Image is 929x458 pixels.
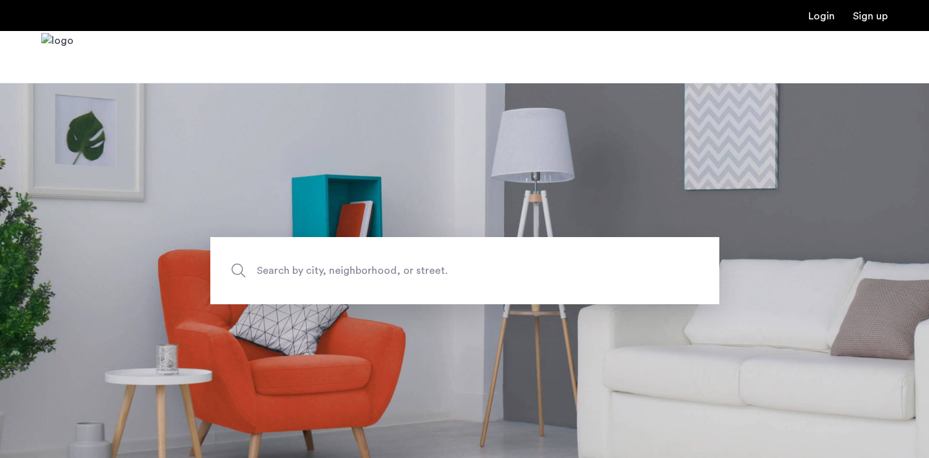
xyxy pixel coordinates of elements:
a: Registration [853,11,888,21]
input: Apartment Search [210,237,719,304]
a: Cazamio Logo [41,33,74,81]
span: Search by city, neighborhood, or street. [257,262,613,279]
img: logo [41,33,74,81]
a: Login [808,11,835,21]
